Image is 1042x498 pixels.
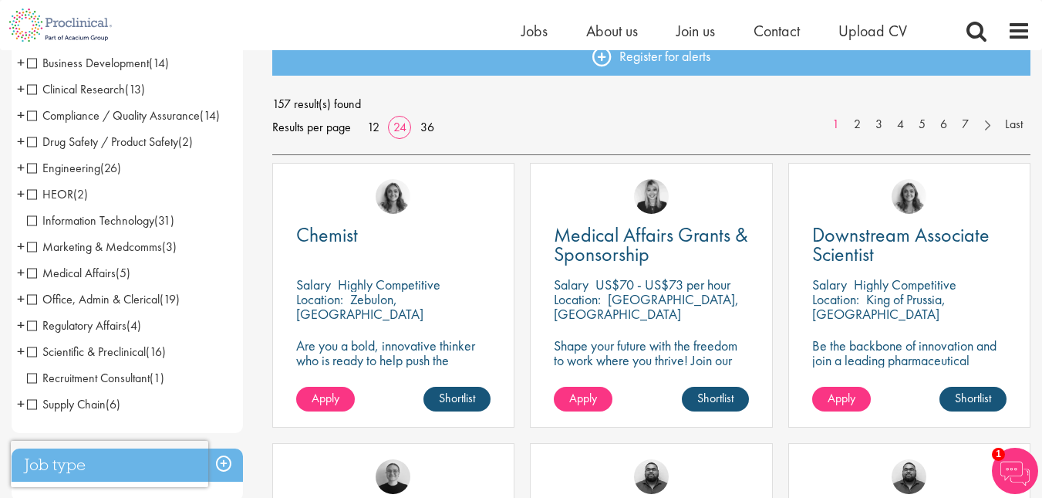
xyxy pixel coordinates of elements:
[27,55,169,71] span: Business Development
[116,265,130,281] span: (5)
[17,77,25,100] span: +
[27,317,141,334] span: Regulatory Affairs
[17,340,25,363] span: +
[150,370,164,386] span: (1)
[554,276,588,293] span: Salary
[27,107,200,124] span: Compliance / Quality Assurance
[362,119,385,135] a: 12
[812,290,859,308] span: Location:
[828,390,855,406] span: Apply
[376,179,410,214] img: Jackie Cerchio
[634,179,669,214] img: Janelle Jones
[27,107,220,124] span: Compliance / Quality Assurance
[892,179,926,214] img: Jackie Cerchio
[824,116,847,134] a: 1
[889,116,912,134] a: 4
[754,21,800,41] a: Contact
[939,387,1007,412] a: Shortlist
[27,370,164,386] span: Recruitment Consultant
[554,338,748,397] p: Shape your future with the freedom to work where you thrive! Join our client with this fully remo...
[27,265,116,281] span: Medical Affairs
[812,225,1007,264] a: Downstream Associate Scientist
[812,338,1007,397] p: Be the backbone of innovation and join a leading pharmaceutical company to help keep life-changin...
[812,290,946,323] p: King of Prussia, [GEOGRAPHIC_DATA]
[17,313,25,337] span: +
[27,186,73,202] span: HEOR
[11,441,208,487] iframe: reCAPTCHA
[376,459,410,494] img: Emma Pretorious
[586,21,638,41] a: About us
[272,116,351,139] span: Results per page
[338,276,440,293] p: Highly Competitive
[178,134,193,150] span: (2)
[27,317,126,334] span: Regulatory Affairs
[838,21,907,41] a: Upload CV
[27,134,178,150] span: Drug Safety / Product Safety
[554,222,748,267] span: Medical Affairs Grants & Sponsorship
[812,222,990,267] span: Downstream Associate Scientist
[160,291,180,307] span: (19)
[17,103,25,127] span: +
[146,344,166,360] span: (16)
[27,160,121,176] span: Engineering
[125,81,145,97] span: (13)
[569,390,597,406] span: Apply
[27,291,180,307] span: Office, Admin & Clerical
[423,387,491,412] a: Shortlist
[272,93,1030,116] span: 157 result(s) found
[27,55,149,71] span: Business Development
[388,119,412,135] a: 24
[27,370,150,386] span: Recruitment Consultant
[27,239,162,255] span: Marketing & Medcomms
[17,287,25,310] span: +
[595,276,730,293] p: US$70 - US$73 per hour
[415,119,440,135] a: 36
[27,291,160,307] span: Office, Admin & Clerical
[162,239,177,255] span: (3)
[296,338,491,397] p: Are you a bold, innovative thinker who is ready to help push the boundaries of science and make a...
[17,156,25,179] span: +
[27,239,177,255] span: Marketing & Medcomms
[17,261,25,284] span: +
[27,160,100,176] span: Engineering
[812,387,871,412] a: Apply
[997,116,1030,134] a: Last
[868,116,890,134] a: 3
[27,344,146,360] span: Scientific & Preclinical
[634,459,669,494] img: Ashley Bennett
[296,225,491,245] a: Chemist
[27,344,166,360] span: Scientific & Preclinical
[296,290,343,308] span: Location:
[932,116,955,134] a: 6
[149,55,169,71] span: (14)
[682,387,749,412] a: Shortlist
[17,235,25,258] span: +
[126,317,141,334] span: (4)
[296,290,423,323] p: Zebulon, [GEOGRAPHIC_DATA]
[676,21,715,41] a: Join us
[554,290,739,323] p: [GEOGRAPHIC_DATA], [GEOGRAPHIC_DATA]
[100,160,121,176] span: (26)
[27,265,130,281] span: Medical Affairs
[846,116,868,134] a: 2
[17,182,25,205] span: +
[911,116,933,134] a: 5
[312,390,339,406] span: Apply
[27,81,145,97] span: Clinical Research
[554,290,601,308] span: Location:
[554,387,612,412] a: Apply
[27,396,106,412] span: Supply Chain
[106,396,120,412] span: (6)
[521,21,548,41] a: Jobs
[892,459,926,494] img: Ashley Bennett
[992,448,1005,461] span: 1
[812,276,847,293] span: Salary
